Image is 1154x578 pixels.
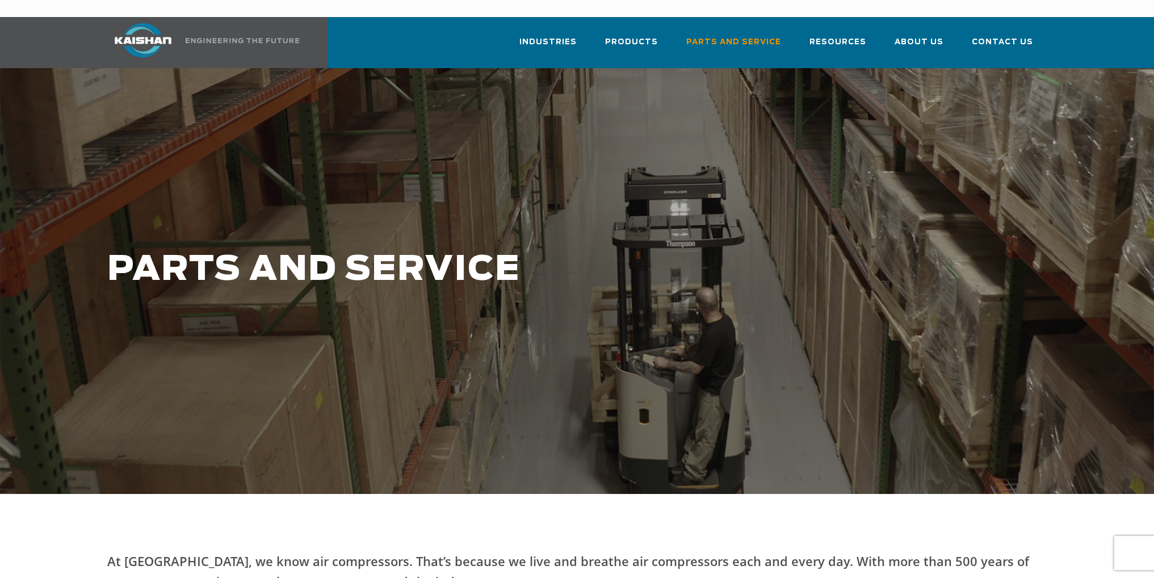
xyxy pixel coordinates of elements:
[100,23,186,57] img: kaishan logo
[186,38,299,43] img: Engineering the future
[809,36,866,49] span: Resources
[809,27,866,66] a: Resources
[972,27,1033,66] a: Contact Us
[895,27,943,66] a: About Us
[519,36,577,49] span: Industries
[519,27,577,66] a: Industries
[605,36,658,49] span: Products
[686,27,781,66] a: Parts and Service
[107,251,888,289] h1: PARTS AND SERVICE
[605,27,658,66] a: Products
[686,36,781,49] span: Parts and Service
[895,36,943,49] span: About Us
[972,36,1033,49] span: Contact Us
[100,17,301,68] a: Kaishan USA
